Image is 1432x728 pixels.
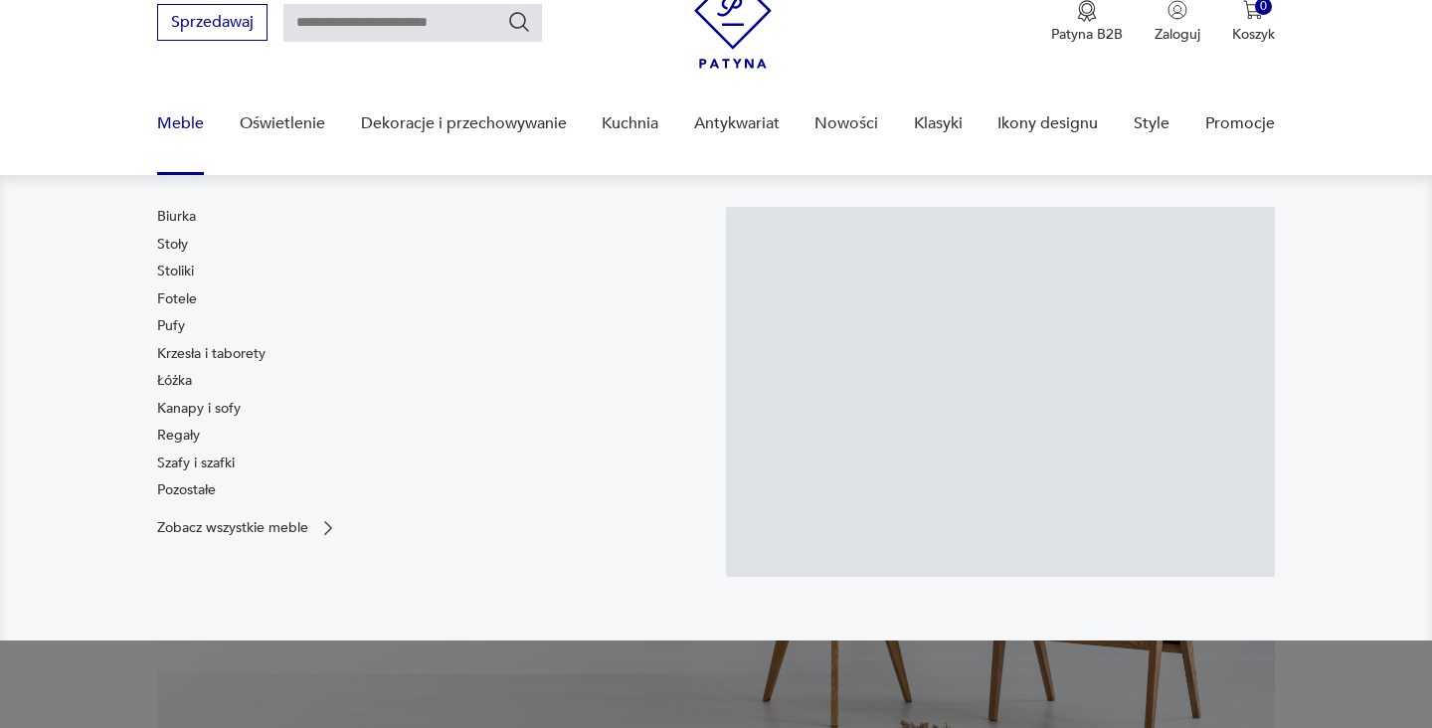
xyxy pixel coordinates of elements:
button: Szukaj [507,10,531,34]
a: Regały [157,426,200,446]
a: Krzesła i taborety [157,344,266,364]
a: Ikony designu [997,86,1098,162]
a: Oświetlenie [240,86,325,162]
p: Zaloguj [1155,25,1200,44]
a: Style [1134,86,1169,162]
p: Patyna B2B [1051,25,1123,44]
a: Meble [157,86,204,162]
a: Pozostałe [157,480,216,500]
a: Fotele [157,289,197,309]
button: Sprzedawaj [157,4,268,41]
p: Koszyk [1232,25,1275,44]
p: Zobacz wszystkie meble [157,521,308,534]
a: Stoliki [157,262,194,281]
a: Pufy [157,316,185,336]
a: Stoły [157,235,188,255]
a: Biurka [157,207,196,227]
a: Sprzedawaj [157,17,268,31]
a: Klasyki [914,86,963,162]
a: Dekoracje i przechowywanie [361,86,567,162]
a: Promocje [1205,86,1275,162]
a: Zobacz wszystkie meble [157,518,338,538]
a: Nowości [814,86,878,162]
a: Łóżka [157,371,192,391]
a: Kuchnia [602,86,658,162]
a: Szafy i szafki [157,454,235,473]
a: Kanapy i sofy [157,399,241,419]
a: Antykwariat [694,86,780,162]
